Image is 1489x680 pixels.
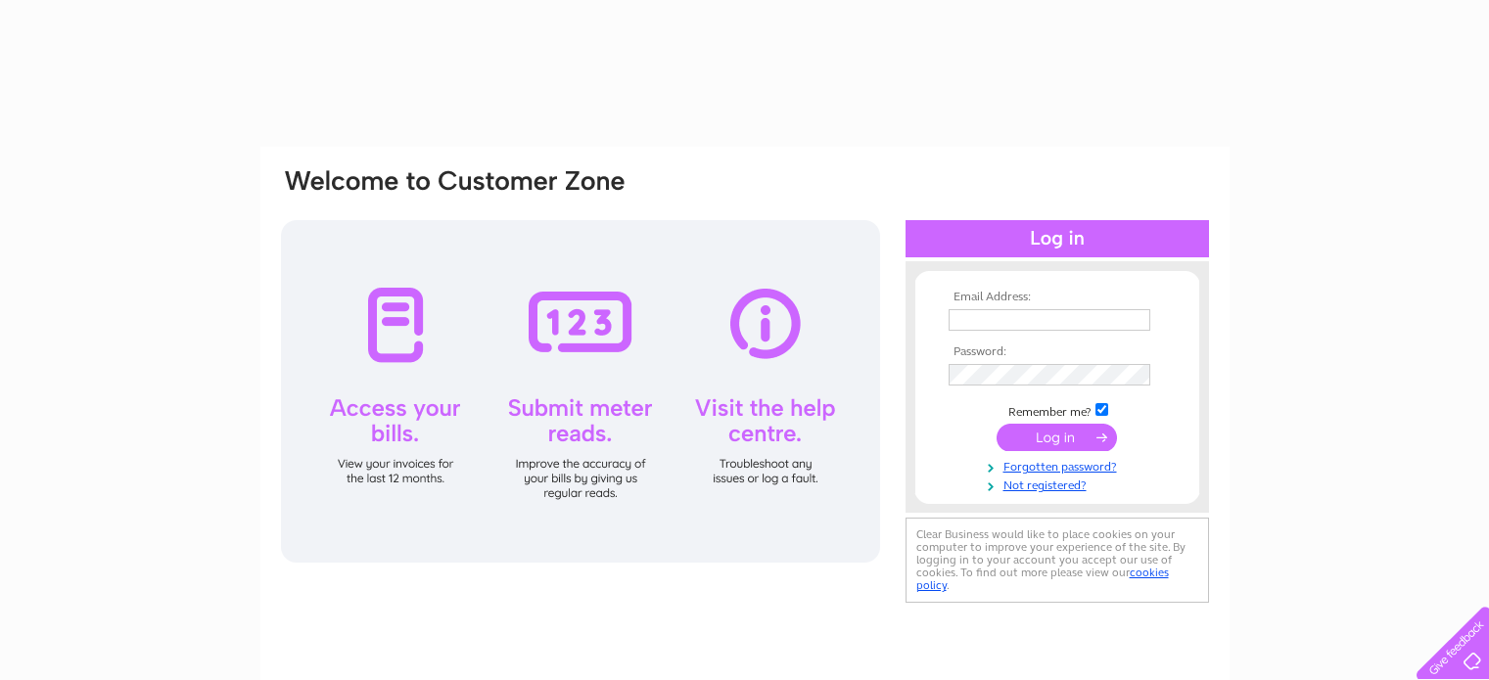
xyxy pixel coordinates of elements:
input: Submit [997,424,1117,451]
a: cookies policy [916,566,1169,592]
a: Forgotten password? [949,456,1171,475]
th: Email Address: [944,291,1171,304]
a: Not registered? [949,475,1171,493]
div: Clear Business would like to place cookies on your computer to improve your experience of the sit... [906,518,1209,603]
td: Remember me? [944,400,1171,420]
th: Password: [944,345,1171,359]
